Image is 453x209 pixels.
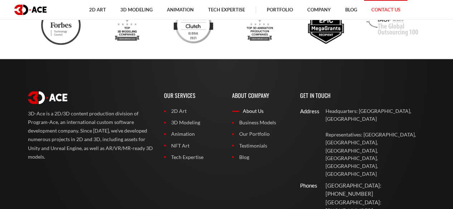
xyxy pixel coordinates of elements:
img: Top 3d animation production companies designrush 2023 [240,5,279,45]
p: [GEOGRAPHIC_DATA]: [PHONE_NUMBER] [326,181,425,198]
img: Clutch top developers [174,5,213,45]
p: Headquarters: [GEOGRAPHIC_DATA], [GEOGRAPHIC_DATA] [326,107,425,123]
a: 2D Art [164,107,221,115]
p: Our Services [164,84,221,107]
p: Get In Touch [300,84,425,107]
img: Epic megagrants recipient [306,5,346,45]
a: Business Models [232,119,289,126]
p: About Company [232,84,289,107]
a: Blog [232,153,289,161]
a: Our Portfolio [232,130,289,138]
img: Ftc badge 3d ace 2024 [41,5,81,45]
div: Address [300,107,312,115]
p: 3D-Ace is a 2D/3D content production division of Program-Ace, an international custom software de... [28,109,153,161]
a: Tech Expertise [164,153,221,161]
a: Animation [164,130,221,138]
a: About Us [232,107,289,115]
img: logo dark [14,5,47,15]
a: NFT Art [164,141,221,149]
img: logo white [28,91,67,104]
a: Headquarters: [GEOGRAPHIC_DATA], [GEOGRAPHIC_DATA] Representatives: [GEOGRAPHIC_DATA], [GEOGRAPHI... [326,107,425,177]
a: 3D Modeling [164,119,221,126]
a: Testimonials [232,141,289,149]
p: Representatives: [GEOGRAPHIC_DATA], [GEOGRAPHIC_DATA], [GEOGRAPHIC_DATA], [GEOGRAPHIC_DATA], [GEO... [326,131,425,178]
img: Top 3d modeling companies designrush award 2023 [107,5,147,45]
div: Phones [300,181,312,189]
img: Iaop award [366,5,418,45]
